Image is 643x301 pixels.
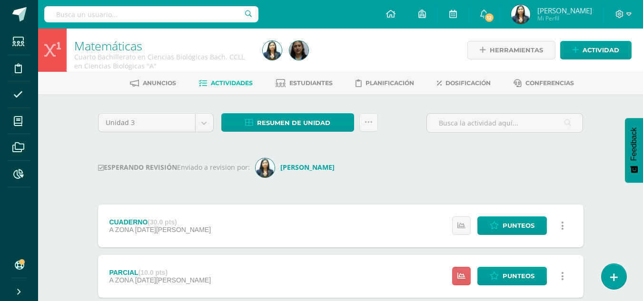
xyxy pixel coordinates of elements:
input: Busca la actividad aquí... [427,114,583,132]
a: Punteos [477,216,547,235]
a: Dosificación [437,76,491,91]
span: Feedback [630,127,638,161]
span: Conferencias [525,79,574,87]
img: 8b777112c5e13c44b23954df52cbbee5.png [263,41,282,60]
a: Unidad 3 [99,114,213,132]
a: Matemáticas [74,38,142,54]
img: 1c029c39644e06f67a1b9d0bc372bf94.png [289,41,308,60]
div: Cuarto Bachillerato en Ciencias Biológicas Bach. CCLL en Ciencias Biológicas 'A' [74,52,251,70]
span: 12 [484,12,495,23]
span: Actividad [583,41,619,59]
a: Anuncios [130,76,176,91]
a: Estudiantes [276,76,333,91]
input: Busca un usuario... [44,6,258,22]
span: Actividades [211,79,253,87]
a: Actividad [560,41,632,59]
span: Punteos [503,267,534,285]
span: Dosificación [445,79,491,87]
span: Punteos [503,217,534,234]
a: Actividades [199,76,253,91]
strong: (10.0 pts) [138,269,168,276]
span: Planificación [366,79,414,87]
a: Planificación [356,76,414,91]
span: Estudiantes [289,79,333,87]
span: Herramientas [490,41,543,59]
div: CUADERNO [109,218,211,226]
span: Enviado a revision por: [177,163,250,172]
img: 62c8674956f78108d28e8e7937c83128.png [256,158,275,177]
strong: (30.0 pts) [148,218,177,226]
a: Herramientas [467,41,555,59]
strong: [PERSON_NAME] [280,163,335,172]
img: 8b777112c5e13c44b23954df52cbbee5.png [511,5,530,24]
span: Anuncios [143,79,176,87]
button: Feedback - Mostrar encuesta [625,118,643,183]
span: [DATE][PERSON_NAME] [135,226,211,233]
span: Resumen de unidad [257,114,330,132]
span: A ZONA [109,226,133,233]
div: PARCIAL [109,269,211,276]
span: [PERSON_NAME] [537,6,592,15]
a: [PERSON_NAME] [256,163,338,172]
span: A ZONA [109,276,133,284]
h1: Matemáticas [74,39,251,52]
span: Unidad 3 [106,114,188,132]
a: Conferencias [514,76,574,91]
span: [DATE][PERSON_NAME] [135,276,211,284]
strong: ESPERANDO REVISIÓN [98,163,177,172]
span: Mi Perfil [537,14,592,22]
a: Resumen de unidad [221,113,354,132]
a: Punteos [477,267,547,285]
